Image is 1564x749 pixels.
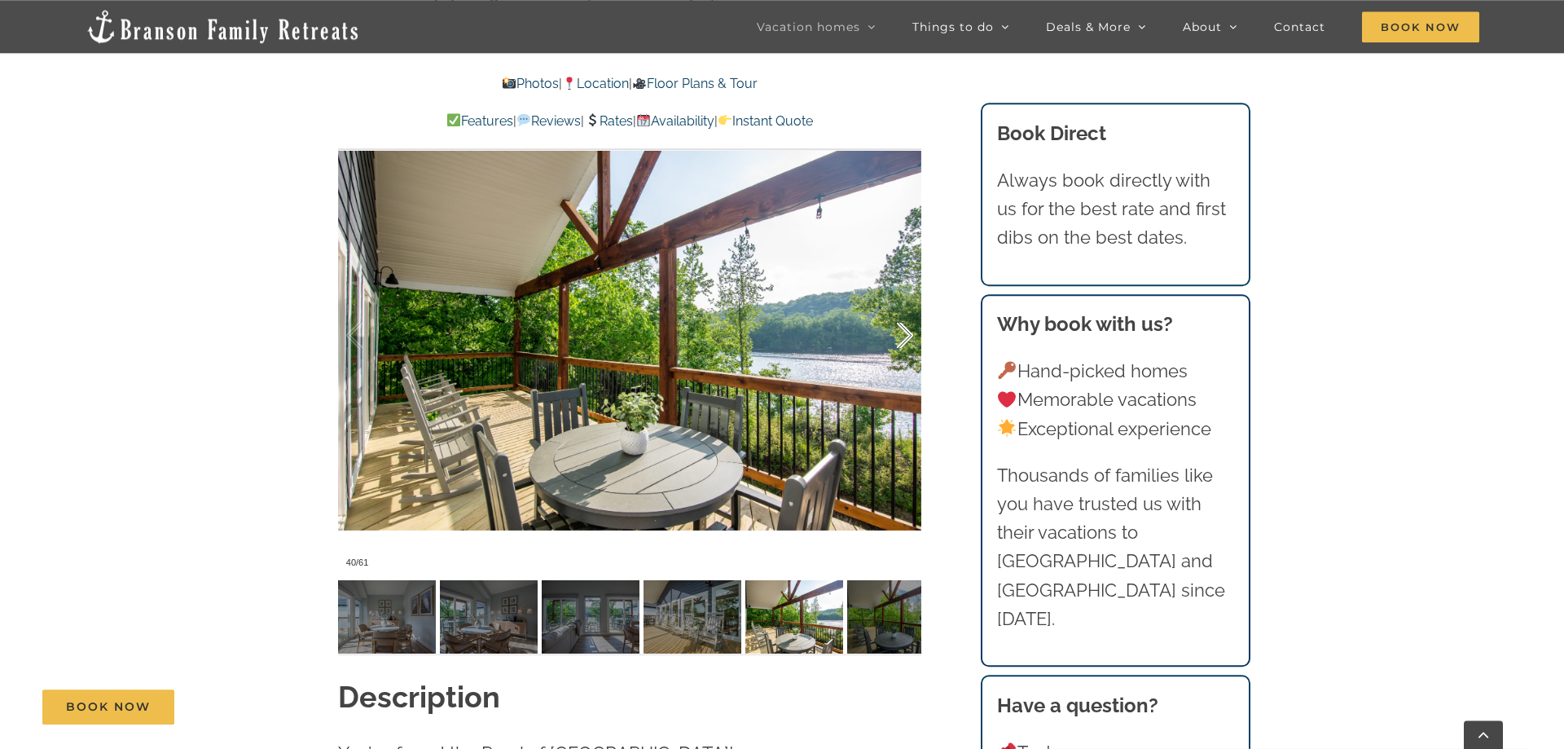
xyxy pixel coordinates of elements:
a: Book Now [42,690,174,725]
a: Rates [584,113,632,129]
span: Things to do [912,21,994,33]
span: Deals & More [1046,21,1131,33]
img: Blue-Pearl-vacation-home-rental-Lake-Taneycomo-2203-scaled.jpg-nggid03938-ngg0dyn-120x90-00f0w010... [847,580,945,654]
img: 🌟 [998,419,1016,437]
img: 💲 [586,113,599,126]
strong: Description [338,680,500,714]
img: Blue-Pearl-vacation-home-rental-Lake-Taneycomo-2139-scaled.jpg-nggid03930-ngg0dyn-120x90-00f0w010... [745,580,843,654]
img: ❤️ [998,390,1016,408]
img: Blue-Pearl-vacation-home-rental-Lake-Taneycomo-2092-scaled.jpg-nggid03914-ngg0dyn-120x90-00f0w010... [338,580,436,654]
a: Features [446,113,513,129]
span: Contact [1274,21,1325,33]
img: ✅ [447,113,460,126]
h3: Book Direct [997,119,1235,148]
p: Thousands of families like you have trusted us with their vacations to [GEOGRAPHIC_DATA] and [GEO... [997,461,1235,633]
span: Book Now [66,700,151,714]
img: Blue-Pearl-vacation-home-rental-Lake-Taneycomo-2096-scaled.jpg-nggid03916-ngg0dyn-120x90-00f0w010... [542,580,639,654]
a: Photos [502,76,559,91]
a: Instant Quote [718,113,813,129]
p: Always book directly with us for the best rate and first dibs on the best dates. [997,166,1235,253]
a: Availability [636,113,714,129]
h3: Why book with us? [997,310,1235,339]
img: 🔑 [998,361,1016,379]
img: Blue-Pearl-vacation-home-rental-Lake-Taneycomo-2095-scaled.jpg-nggid03915-ngg0dyn-120x90-00f0w010... [440,580,538,654]
a: Floor Plans & Tour [632,76,758,91]
p: | | [338,73,921,95]
p: Hand-picked homes Memorable vacations Exceptional experience [997,357,1235,443]
span: About [1183,21,1222,33]
a: Reviews [516,113,581,129]
p: | | | | [338,111,921,132]
img: 👉 [718,113,731,126]
img: 📆 [637,113,650,126]
a: Location [562,76,629,91]
img: 🎥 [633,77,646,90]
img: 📍 [563,77,576,90]
img: 💬 [517,113,530,126]
img: Branson Family Retreats Logo [85,8,361,45]
img: Blue-Pearl-vacation-home-rental-Lake-Taneycomo-2143-scaled.jpg-nggid03943-ngg0dyn-120x90-00f0w010... [644,580,741,654]
img: 📸 [503,77,516,90]
span: Book Now [1362,11,1479,42]
span: Vacation homes [757,21,860,33]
